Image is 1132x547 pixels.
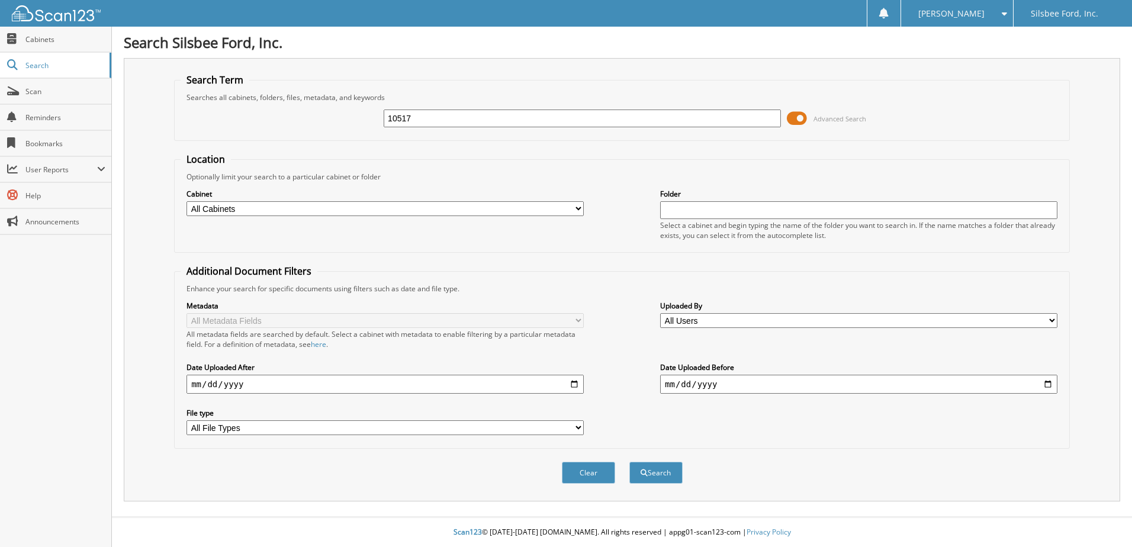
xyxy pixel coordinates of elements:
div: Select a cabinet and begin typing the name of the folder you want to search in. If the name match... [660,220,1057,240]
a: Privacy Policy [747,527,791,537]
label: Folder [660,189,1057,199]
div: Optionally limit your search to a particular cabinet or folder [181,172,1063,182]
span: Silsbee Ford, Inc. [1031,10,1098,17]
span: User Reports [25,165,97,175]
div: © [DATE]-[DATE] [DOMAIN_NAME]. All rights reserved | appg01-scan123-com | [112,518,1132,547]
h1: Search Silsbee Ford, Inc. [124,33,1120,52]
label: Date Uploaded After [186,362,584,372]
input: start [186,375,584,394]
span: Help [25,191,105,201]
label: Date Uploaded Before [660,362,1057,372]
label: Uploaded By [660,301,1057,311]
iframe: Chat Widget [1073,490,1132,547]
legend: Location [181,153,231,166]
img: scan123-logo-white.svg [12,5,101,21]
span: Scan123 [454,527,482,537]
legend: Search Term [181,73,249,86]
button: Clear [562,462,615,484]
span: Scan [25,86,105,96]
label: File type [186,408,584,418]
span: [PERSON_NAME] [918,10,985,17]
div: Searches all cabinets, folders, files, metadata, and keywords [181,92,1063,102]
input: end [660,375,1057,394]
span: Search [25,60,104,70]
span: Announcements [25,217,105,227]
a: here [311,339,326,349]
label: Cabinet [186,189,584,199]
legend: Additional Document Filters [181,265,317,278]
span: Cabinets [25,34,105,44]
span: Reminders [25,112,105,123]
span: Bookmarks [25,139,105,149]
label: Metadata [186,301,584,311]
div: Enhance your search for specific documents using filters such as date and file type. [181,284,1063,294]
div: All metadata fields are searched by default. Select a cabinet with metadata to enable filtering b... [186,329,584,349]
span: Advanced Search [813,114,866,123]
button: Search [629,462,683,484]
